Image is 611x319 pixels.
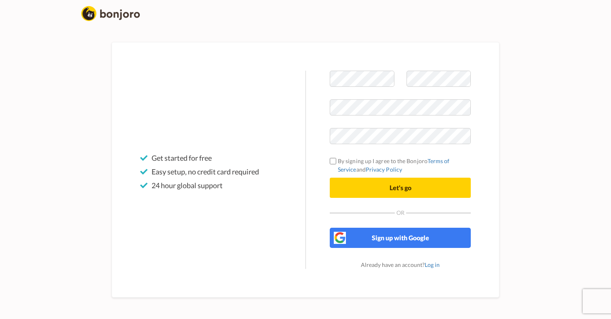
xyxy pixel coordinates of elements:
[330,228,471,248] button: Sign up with Google
[366,166,402,173] a: Privacy Policy
[361,261,440,268] span: Already have an account?
[152,167,259,176] span: Easy setup, no credit card required
[330,178,471,198] button: Let's go
[425,261,440,268] a: Log in
[372,234,429,241] span: Sign up with Google
[152,180,223,190] span: 24 hour global support
[338,157,450,173] a: Terms of Service
[81,6,140,21] img: logo_full.png
[330,157,471,174] label: By signing up I agree to the Bonjoro and
[152,153,212,163] span: Get started for free
[395,210,406,216] span: Or
[330,158,336,164] input: By signing up I agree to the BonjoroTerms of ServiceandPrivacy Policy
